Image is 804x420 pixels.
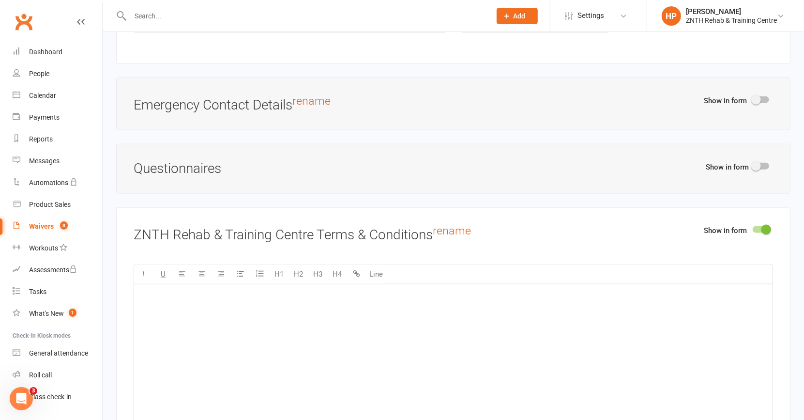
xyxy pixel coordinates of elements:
div: Dashboard [29,48,62,56]
a: rename [433,224,471,237]
div: Workouts [29,244,58,252]
a: rename [292,94,331,108]
a: Dashboard [13,41,102,63]
a: Payments [13,107,102,128]
a: What's New1 [13,303,102,325]
div: Tasks [29,288,46,296]
a: Class kiosk mode [13,386,102,408]
label: Show in form [704,95,747,107]
button: H1 [270,264,289,284]
button: Line [366,264,386,284]
h3: ZNTH Rehab & Training Centre Terms & Conditions [134,225,773,243]
a: Reports [13,128,102,150]
label: Show in form [706,161,749,173]
a: General attendance kiosk mode [13,342,102,364]
div: Roll call [29,371,52,379]
div: Class check-in [29,393,72,401]
div: Reports [29,135,53,143]
span: Add [514,12,526,20]
span: 3 [30,387,37,395]
a: Calendar [13,85,102,107]
input: Search... [127,9,484,23]
span: 3 [60,221,68,230]
button: H3 [308,264,328,284]
a: Messages [13,150,102,172]
a: Waivers 3 [13,216,102,237]
div: What's New [29,310,64,317]
div: ZNTH Rehab & Training Centre [686,16,777,25]
span: 1 [69,309,76,317]
div: People [29,70,49,78]
div: Calendar [29,92,56,99]
div: General attendance [29,349,88,357]
div: Waivers [29,222,54,230]
a: People [13,63,102,85]
button: U [153,264,173,284]
a: Automations [13,172,102,194]
h3: Emergency Contact Details [134,95,773,113]
span: Settings [577,5,604,27]
span: U [161,270,166,279]
a: Assessments [13,259,102,281]
a: Clubworx [12,10,36,34]
label: Show in form [704,225,747,236]
div: Assessments [29,266,77,274]
a: Tasks [13,281,102,303]
iframe: Intercom live chat [10,387,33,410]
a: Product Sales [13,194,102,216]
div: Product Sales [29,201,71,208]
a: Workouts [13,237,102,259]
div: Messages [29,157,60,165]
button: Add [497,8,538,24]
div: Automations [29,179,68,187]
div: [PERSON_NAME] [686,7,777,16]
button: H4 [328,264,347,284]
div: Payments [29,113,60,121]
h3: Questionnaires [134,161,773,176]
div: HP [662,6,681,26]
button: H2 [289,264,308,284]
a: Roll call [13,364,102,386]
